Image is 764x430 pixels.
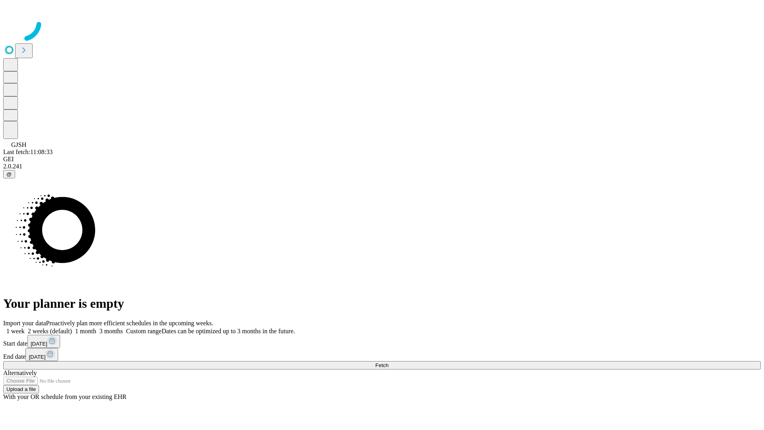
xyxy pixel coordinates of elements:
[375,362,388,368] span: Fetch
[75,328,96,334] span: 1 month
[3,156,761,163] div: GEI
[3,335,761,348] div: Start date
[3,320,46,326] span: Import your data
[3,348,761,361] div: End date
[3,163,761,170] div: 2.0.241
[6,328,25,334] span: 1 week
[3,369,37,376] span: Alternatively
[11,141,26,148] span: GJSH
[126,328,162,334] span: Custom range
[27,335,60,348] button: [DATE]
[99,328,123,334] span: 3 months
[3,385,39,393] button: Upload a file
[6,171,12,177] span: @
[29,354,45,360] span: [DATE]
[25,348,58,361] button: [DATE]
[3,393,127,400] span: With your OR schedule from your existing EHR
[28,328,72,334] span: 2 weeks (default)
[3,149,53,155] span: Last fetch: 11:08:33
[3,170,15,178] button: @
[31,341,47,347] span: [DATE]
[3,361,761,369] button: Fetch
[162,328,295,334] span: Dates can be optimized up to 3 months in the future.
[3,296,761,311] h1: Your planner is empty
[46,320,213,326] span: Proactively plan more efficient schedules in the upcoming weeks.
